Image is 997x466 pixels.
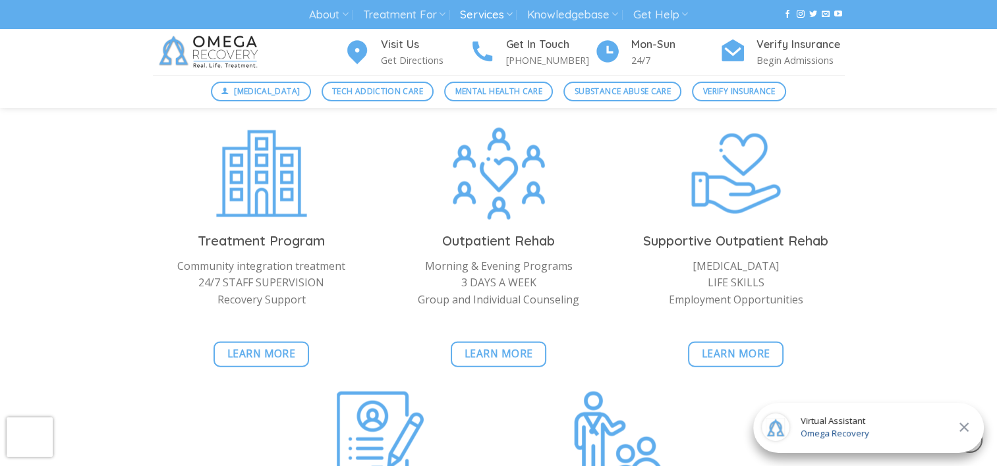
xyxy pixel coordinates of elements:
[627,258,845,309] p: [MEDICAL_DATA] LIFE SKILLS Employment Opportunities
[506,53,594,68] p: [PHONE_NUMBER]
[796,10,804,19] a: Follow on Instagram
[563,82,681,101] a: Substance Abuse Care
[444,82,553,101] a: Mental Health Care
[322,82,434,101] a: Tech Addiction Care
[688,342,783,367] a: Learn More
[783,10,791,19] a: Follow on Facebook
[575,85,671,97] span: Substance Abuse Care
[822,10,830,19] a: Send us an email
[692,82,786,101] a: Verify Insurance
[211,82,311,101] a: [MEDICAL_DATA]
[451,342,546,367] a: Learn More
[527,3,618,27] a: Knowledgebase
[234,85,300,97] span: [MEDICAL_DATA]
[460,3,512,27] a: Services
[309,3,348,27] a: About
[756,53,845,68] p: Begin Admissions
[469,36,594,68] a: Get In Touch [PHONE_NUMBER]
[390,258,608,309] p: Morning & Evening Programs 3 DAYS A WEEK Group and Individual Counseling
[227,346,296,362] span: Learn More
[631,53,720,68] p: 24/7
[363,3,445,27] a: Treatment For
[633,3,688,27] a: Get Help
[720,36,845,68] a: Verify Insurance Begin Admissions
[703,85,776,97] span: Verify Insurance
[756,36,845,53] h4: Verify Insurance
[631,36,720,53] h4: Mon-Sun
[381,53,469,68] p: Get Directions
[702,346,770,362] span: Learn More
[381,36,469,53] h4: Visit Us
[153,230,370,251] h3: Treatment Program
[834,10,842,19] a: Follow on YouTube
[214,342,309,367] a: Learn More
[344,36,469,68] a: Visit Us Get Directions
[506,36,594,53] h4: Get In Touch
[627,230,845,251] h3: Supportive Outpatient Rehab
[153,258,370,309] p: Community integration treatment 24/7 STAFF SUPERVISION Recovery Support
[390,230,608,251] h3: Outpatient Rehab
[455,85,542,97] span: Mental Health Care
[153,29,268,75] img: Omega Recovery
[809,10,817,19] a: Follow on Twitter
[332,85,423,97] span: Tech Addiction Care
[465,346,533,362] span: Learn More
